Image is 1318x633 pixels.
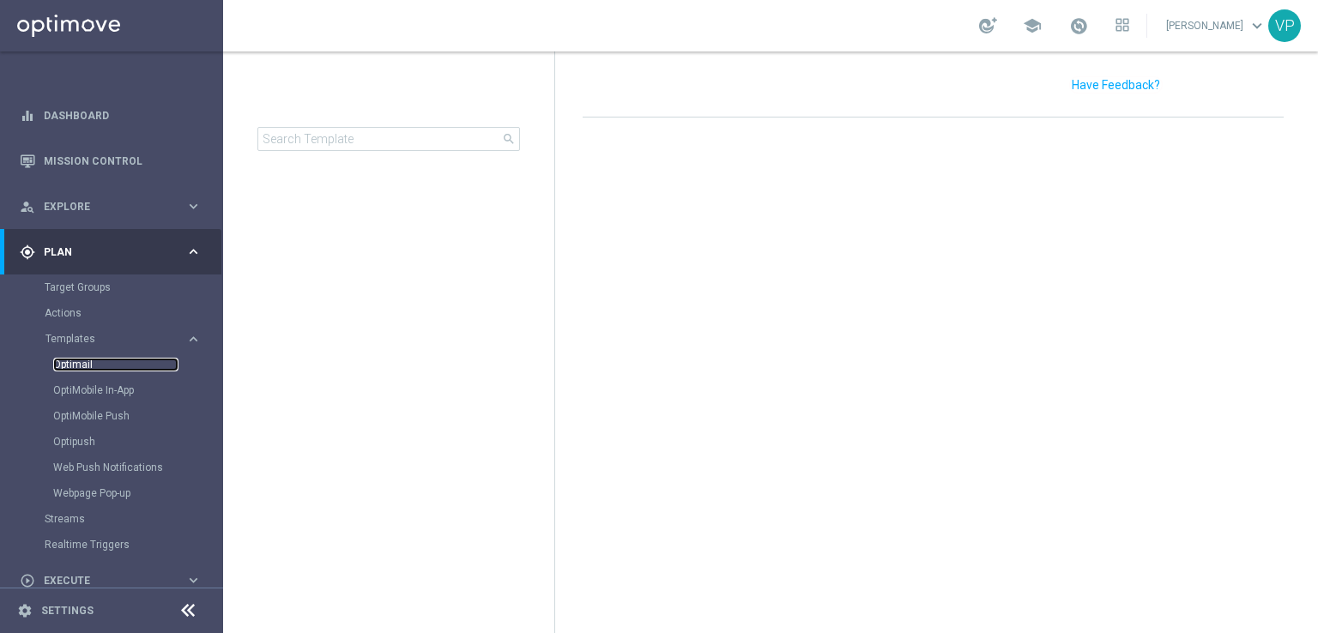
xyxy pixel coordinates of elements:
[53,352,221,377] div: Optimail
[19,574,203,588] button: play_circle_outline Execute keyboard_arrow_right
[19,245,203,259] button: gps_fixed Plan keyboard_arrow_right
[185,331,202,347] i: keyboard_arrow_right
[41,606,94,616] a: Settings
[53,486,178,500] a: Webpage Pop-up
[45,512,178,526] a: Streams
[45,280,178,294] a: Target Groups
[45,274,221,300] div: Target Groups
[44,247,185,257] span: Plan
[20,573,35,588] i: play_circle_outline
[20,138,202,184] div: Mission Control
[53,403,221,429] div: OptiMobile Push
[20,244,35,260] i: gps_fixed
[185,244,202,260] i: keyboard_arrow_right
[53,409,178,423] a: OptiMobile Push
[20,199,185,214] div: Explore
[45,326,221,506] div: Templates
[45,538,178,552] a: Realtime Triggers
[185,198,202,214] i: keyboard_arrow_right
[53,383,178,397] a: OptiMobile In-App
[44,138,202,184] a: Mission Control
[19,154,203,168] button: Mission Control
[1164,13,1268,39] a: [PERSON_NAME]keyboard_arrow_down
[257,127,520,151] input: Search Template
[20,199,35,214] i: person_search
[1023,16,1042,35] span: school
[45,532,221,558] div: Realtime Triggers
[1248,16,1267,35] span: keyboard_arrow_down
[17,603,33,618] i: settings
[1072,79,1160,91] input: Have Feedback?
[45,332,203,346] button: Templates keyboard_arrow_right
[19,109,203,123] button: equalizer Dashboard
[53,480,221,506] div: Webpage Pop-up
[45,506,221,532] div: Streams
[53,377,221,403] div: OptiMobile In-App
[44,202,185,212] span: Explore
[44,93,202,138] a: Dashboard
[53,455,221,480] div: Web Push Notifications
[502,132,516,146] span: search
[45,334,168,344] span: Templates
[20,244,185,260] div: Plan
[20,573,185,588] div: Execute
[45,300,221,326] div: Actions
[44,576,185,586] span: Execute
[53,429,221,455] div: Optipush
[1268,9,1301,42] div: VP
[53,435,178,449] a: Optipush
[20,108,35,124] i: equalizer
[19,200,203,214] button: person_search Explore keyboard_arrow_right
[45,334,185,344] div: Templates
[185,572,202,588] i: keyboard_arrow_right
[53,461,178,474] a: Web Push Notifications
[53,358,178,371] a: Optimail
[20,93,202,138] div: Dashboard
[45,306,178,320] a: Actions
